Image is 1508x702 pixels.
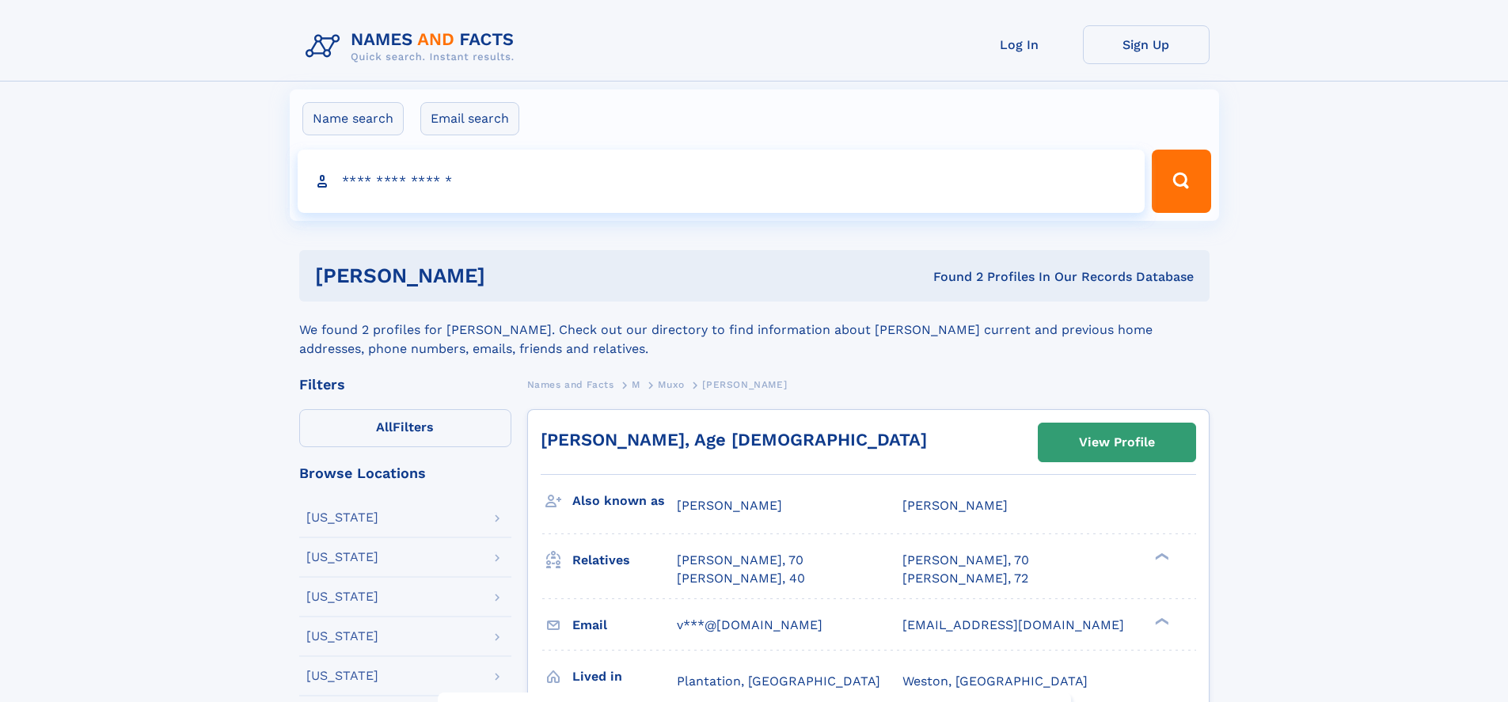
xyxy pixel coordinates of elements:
span: [PERSON_NAME] [702,379,787,390]
span: [PERSON_NAME] [902,498,1008,513]
h3: Email [572,612,677,639]
div: [US_STATE] [306,590,378,603]
div: View Profile [1079,424,1155,461]
div: Browse Locations [299,466,511,480]
div: Filters [299,378,511,392]
a: [PERSON_NAME], 72 [902,570,1028,587]
img: Logo Names and Facts [299,25,527,68]
label: Filters [299,409,511,447]
div: Found 2 Profiles In Our Records Database [709,268,1194,286]
div: [US_STATE] [306,670,378,682]
h3: Relatives [572,547,677,574]
h3: Lived in [572,663,677,690]
span: Muxo [658,379,684,390]
a: [PERSON_NAME], 40 [677,570,805,587]
a: View Profile [1039,423,1195,461]
div: [US_STATE] [306,630,378,643]
span: [EMAIL_ADDRESS][DOMAIN_NAME] [902,617,1124,632]
label: Email search [420,102,519,135]
span: Plantation, [GEOGRAPHIC_DATA] [677,674,880,689]
span: Weston, [GEOGRAPHIC_DATA] [902,674,1088,689]
a: Log In [956,25,1083,64]
span: v***@[DOMAIN_NAME] [677,617,822,632]
span: All [376,419,393,434]
a: Sign Up [1083,25,1210,64]
span: [PERSON_NAME] [677,498,782,513]
a: Names and Facts [527,374,614,394]
div: We found 2 profiles for [PERSON_NAME]. Check out our directory to find information about [PERSON_... [299,302,1210,359]
div: [US_STATE] [306,551,378,563]
a: Muxo [658,374,684,394]
span: M [632,379,640,390]
div: ❯ [1151,552,1170,562]
label: Name search [302,102,404,135]
a: [PERSON_NAME], 70 [902,552,1029,569]
a: [PERSON_NAME], 70 [677,552,803,569]
a: [PERSON_NAME], Age [DEMOGRAPHIC_DATA] [541,430,927,450]
div: [US_STATE] [306,511,378,524]
div: ❯ [1151,616,1170,626]
a: M [632,374,640,394]
input: search input [298,150,1145,213]
button: Search Button [1152,150,1210,213]
h1: [PERSON_NAME] [315,266,709,286]
h3: Also known as [572,488,677,514]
